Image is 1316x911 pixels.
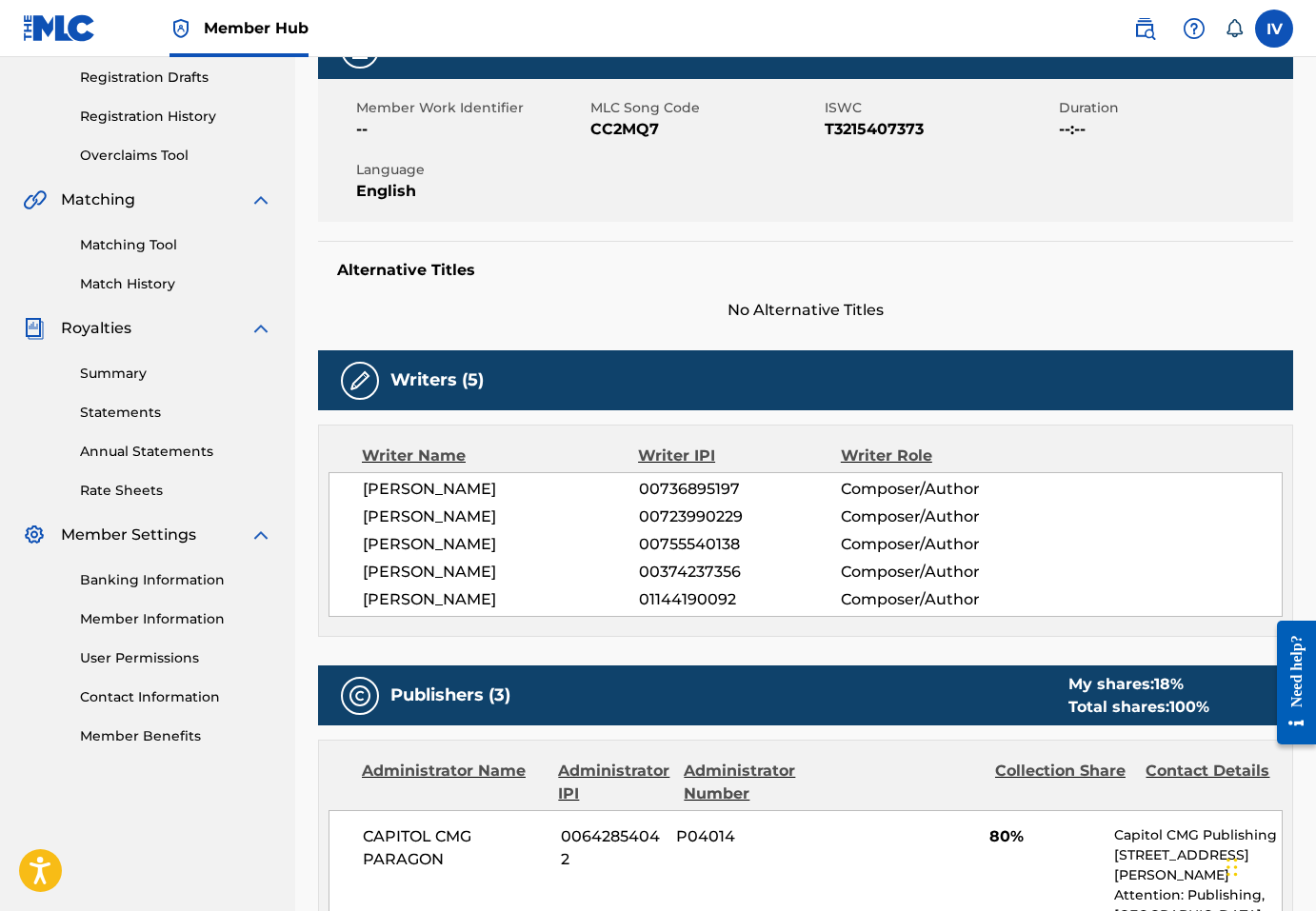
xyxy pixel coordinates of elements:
[825,118,1054,141] span: T3215407373
[1059,118,1288,141] span: --:--
[362,760,544,805] div: Administrator Name
[318,299,1293,322] span: No Alternative Titles
[169,17,192,40] img: Top Rightsholder
[80,364,272,384] a: Summary
[80,570,272,590] a: Banking Information
[249,524,272,546] img: expand
[363,533,639,556] span: [PERSON_NAME]
[249,188,272,211] img: expand
[1146,760,1283,805] div: Contact Details
[80,442,272,462] a: Annual Statements
[639,588,841,611] span: 01144190092
[349,369,371,392] img: Writers
[23,14,96,42] img: MLC Logo
[363,825,547,871] span: CAPITOL CMG PARAGON
[841,445,1025,467] div: Writer Role
[639,505,841,528] span: 00723990229
[558,760,669,805] div: Administrator IPI
[363,505,639,528] span: [PERSON_NAME]
[363,561,639,584] span: [PERSON_NAME]
[356,160,586,180] span: Language
[1225,19,1244,38] div: Notifications
[676,825,814,848] span: P04014
[590,118,820,141] span: CC2MQ7
[337,261,1274,280] h5: Alternative Titles
[61,317,131,340] span: Royalties
[80,146,272,166] a: Overclaims Tool
[204,17,309,39] span: Member Hub
[1226,839,1238,896] div: Arrastrar
[561,825,662,871] span: 00642854042
[590,98,820,118] span: MLC Song Code
[1221,820,1316,911] iframe: Chat Widget
[356,180,586,203] span: English
[80,726,272,746] a: Member Benefits
[1114,845,1282,905] p: [STREET_ADDRESS][PERSON_NAME] Attention: Publishing,
[639,478,841,501] span: 00736895197
[80,274,272,294] a: Match History
[362,445,638,467] div: Writer Name
[1169,698,1209,716] span: 100 %
[61,524,196,546] span: Member Settings
[1133,17,1156,40] img: search
[1255,10,1293,48] div: User Menu
[995,760,1132,805] div: Collection Share
[61,188,135,211] span: Matching
[390,369,484,391] h5: Writers (5)
[80,648,272,668] a: User Permissions
[80,687,272,707] a: Contact Information
[841,505,1025,528] span: Composer/Author
[638,445,841,467] div: Writer IPI
[841,561,1025,584] span: Composer/Author
[249,317,272,340] img: expand
[639,561,841,584] span: 00374237356
[684,760,821,805] div: Administrator Number
[356,118,586,141] span: --
[1183,17,1206,40] img: help
[80,403,272,423] a: Statements
[1068,673,1209,696] div: My shares:
[989,825,1100,848] span: 80%
[23,188,47,211] img: Matching
[80,481,272,501] a: Rate Sheets
[356,98,586,118] span: Member Work Identifier
[1263,605,1316,759] iframe: Resource Center
[1059,98,1288,118] span: Duration
[1221,820,1316,911] div: Widget de chat
[23,524,46,546] img: Member Settings
[1068,696,1209,719] div: Total shares:
[80,68,272,88] a: Registration Drafts
[639,533,841,556] span: 00755540138
[825,98,1054,118] span: ISWC
[1126,10,1164,48] a: Public Search
[80,609,272,629] a: Member Information
[841,533,1025,556] span: Composer/Author
[80,107,272,127] a: Registration History
[1114,825,1282,845] p: Capitol CMG Publishing
[841,478,1025,501] span: Composer/Author
[80,235,272,255] a: Matching Tool
[1175,10,1213,48] div: Help
[363,478,639,501] span: [PERSON_NAME]
[363,588,639,611] span: [PERSON_NAME]
[349,684,371,707] img: Publishers
[1154,675,1184,693] span: 18 %
[23,317,46,340] img: Royalties
[390,684,510,706] h5: Publishers (3)
[841,588,1025,611] span: Composer/Author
